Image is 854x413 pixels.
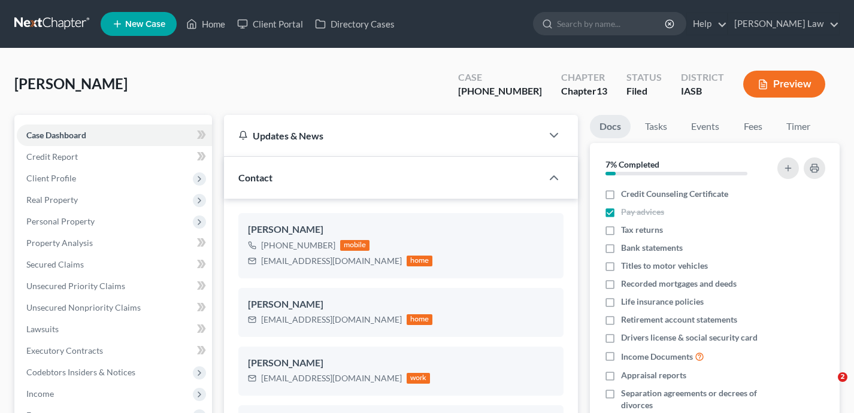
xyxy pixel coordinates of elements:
div: [EMAIL_ADDRESS][DOMAIN_NAME] [261,314,402,326]
span: Credit Counseling Certificate [621,188,728,200]
div: [PERSON_NAME] [248,223,555,237]
div: home [407,314,433,325]
span: Retirement account statements [621,314,737,326]
a: Home [180,13,231,35]
span: Tax returns [621,224,663,236]
div: District [681,71,724,84]
span: [PERSON_NAME] [14,75,128,92]
a: Timer [777,115,820,138]
span: Bank statements [621,242,683,254]
div: home [407,256,433,266]
div: work [407,373,431,384]
span: Income Documents [621,351,693,363]
div: [EMAIL_ADDRESS][DOMAIN_NAME] [261,255,402,267]
span: Unsecured Priority Claims [26,281,125,291]
strong: 7% Completed [605,159,659,169]
span: 2 [838,372,847,382]
div: Updates & News [238,129,528,142]
span: Pay advices [621,206,664,218]
span: Credit Report [26,151,78,162]
span: Codebtors Insiders & Notices [26,367,135,377]
a: Property Analysis [17,232,212,254]
a: [PERSON_NAME] Law [728,13,839,35]
a: Unsecured Nonpriority Claims [17,297,212,318]
div: Status [626,71,662,84]
span: Contact [238,172,272,183]
div: [PERSON_NAME] [248,356,555,371]
a: Secured Claims [17,254,212,275]
span: Executory Contracts [26,345,103,356]
div: IASB [681,84,724,98]
span: Lawsuits [26,324,59,334]
span: Life insurance policies [621,296,704,308]
span: Client Profile [26,173,76,183]
a: Credit Report [17,146,212,168]
span: Titles to motor vehicles [621,260,708,272]
a: Docs [590,115,631,138]
a: Directory Cases [309,13,401,35]
a: Client Portal [231,13,309,35]
a: Case Dashboard [17,124,212,146]
input: Search by name... [557,13,667,35]
div: [PHONE_NUMBER] [458,84,542,98]
span: Real Property [26,195,78,205]
div: [EMAIL_ADDRESS][DOMAIN_NAME] [261,372,402,384]
button: Preview [743,71,825,98]
span: Recorded mortgages and deeds [621,278,737,290]
span: Unsecured Nonpriority Claims [26,302,141,312]
div: Case [458,71,542,84]
a: Unsecured Priority Claims [17,275,212,297]
a: Help [687,13,727,35]
span: Separation agreements or decrees of divorces [621,387,767,411]
span: Appraisal reports [621,369,686,381]
div: [PHONE_NUMBER] [261,239,335,251]
div: [PERSON_NAME] [248,297,555,312]
iframe: Intercom live chat [813,372,842,401]
span: Income [26,388,54,399]
a: Tasks [635,115,677,138]
span: Drivers license & social security card [621,332,758,344]
span: Case Dashboard [26,130,86,140]
div: Chapter [561,71,607,84]
div: mobile [340,240,370,251]
span: Personal Property [26,216,95,226]
a: Fees [734,115,772,138]
div: Chapter [561,84,607,98]
span: Property Analysis [26,238,93,248]
span: New Case [125,20,165,29]
div: Filed [626,84,662,98]
span: 13 [596,85,607,96]
a: Executory Contracts [17,340,212,362]
a: Events [682,115,729,138]
span: Secured Claims [26,259,84,269]
a: Lawsuits [17,318,212,340]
